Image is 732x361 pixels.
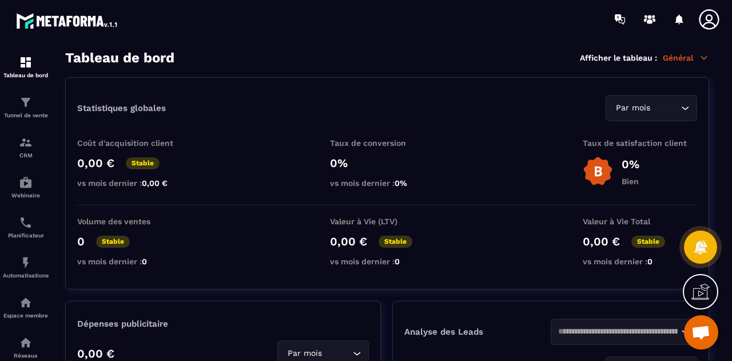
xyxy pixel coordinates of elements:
[65,50,174,66] h3: Tableau de bord
[606,95,697,121] div: Search for option
[285,347,324,360] span: Par mois
[653,102,678,114] input: Search for option
[3,47,49,87] a: formationformationTableau de bord
[330,217,444,226] p: Valeur à Vie (LTV)
[19,256,33,269] img: automations
[583,138,697,148] p: Taux de satisfaction client
[663,53,709,63] p: Général
[404,327,551,337] p: Analyse des Leads
[622,177,639,186] p: Bien
[142,257,147,266] span: 0
[3,312,49,319] p: Espace membre
[3,207,49,247] a: schedulerschedulerPlanificateur
[19,216,33,229] img: scheduler
[583,217,697,226] p: Valeur à Vie Total
[3,152,49,158] p: CRM
[3,247,49,287] a: automationsautomationsAutomatisations
[583,235,620,248] p: 0,00 €
[19,176,33,189] img: automations
[684,315,718,350] a: Ouvrir le chat
[395,257,400,266] span: 0
[19,136,33,149] img: formation
[622,157,639,171] p: 0%
[330,138,444,148] p: Taux de conversion
[613,102,653,114] span: Par mois
[142,178,168,188] span: 0,00 €
[77,347,114,360] p: 0,00 €
[77,257,192,266] p: vs mois dernier :
[3,287,49,327] a: automationsautomationsEspace membre
[3,232,49,239] p: Planificateur
[631,236,665,248] p: Stable
[77,319,369,329] p: Dépenses publicitaire
[19,96,33,109] img: formation
[551,319,697,345] div: Search for option
[330,178,444,188] p: vs mois dernier :
[3,167,49,207] a: automationsautomationsWebinaire
[77,138,192,148] p: Coût d'acquisition client
[77,217,192,226] p: Volume des ventes
[19,296,33,310] img: automations
[324,347,350,360] input: Search for option
[3,272,49,279] p: Automatisations
[580,53,657,62] p: Afficher le tableau :
[330,235,367,248] p: 0,00 €
[77,103,166,113] p: Statistiques globales
[16,10,119,31] img: logo
[330,156,444,170] p: 0%
[558,326,678,338] input: Search for option
[379,236,412,248] p: Stable
[395,178,407,188] span: 0%
[330,257,444,266] p: vs mois dernier :
[19,336,33,350] img: social-network
[3,87,49,127] a: formationformationTunnel de vente
[19,55,33,69] img: formation
[3,112,49,118] p: Tunnel de vente
[3,127,49,167] a: formationformationCRM
[647,257,653,266] span: 0
[126,157,160,169] p: Stable
[583,257,697,266] p: vs mois dernier :
[77,235,85,248] p: 0
[96,236,130,248] p: Stable
[3,72,49,78] p: Tableau de bord
[3,192,49,199] p: Webinaire
[77,156,114,170] p: 0,00 €
[583,156,613,187] img: b-badge-o.b3b20ee6.svg
[77,178,192,188] p: vs mois dernier :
